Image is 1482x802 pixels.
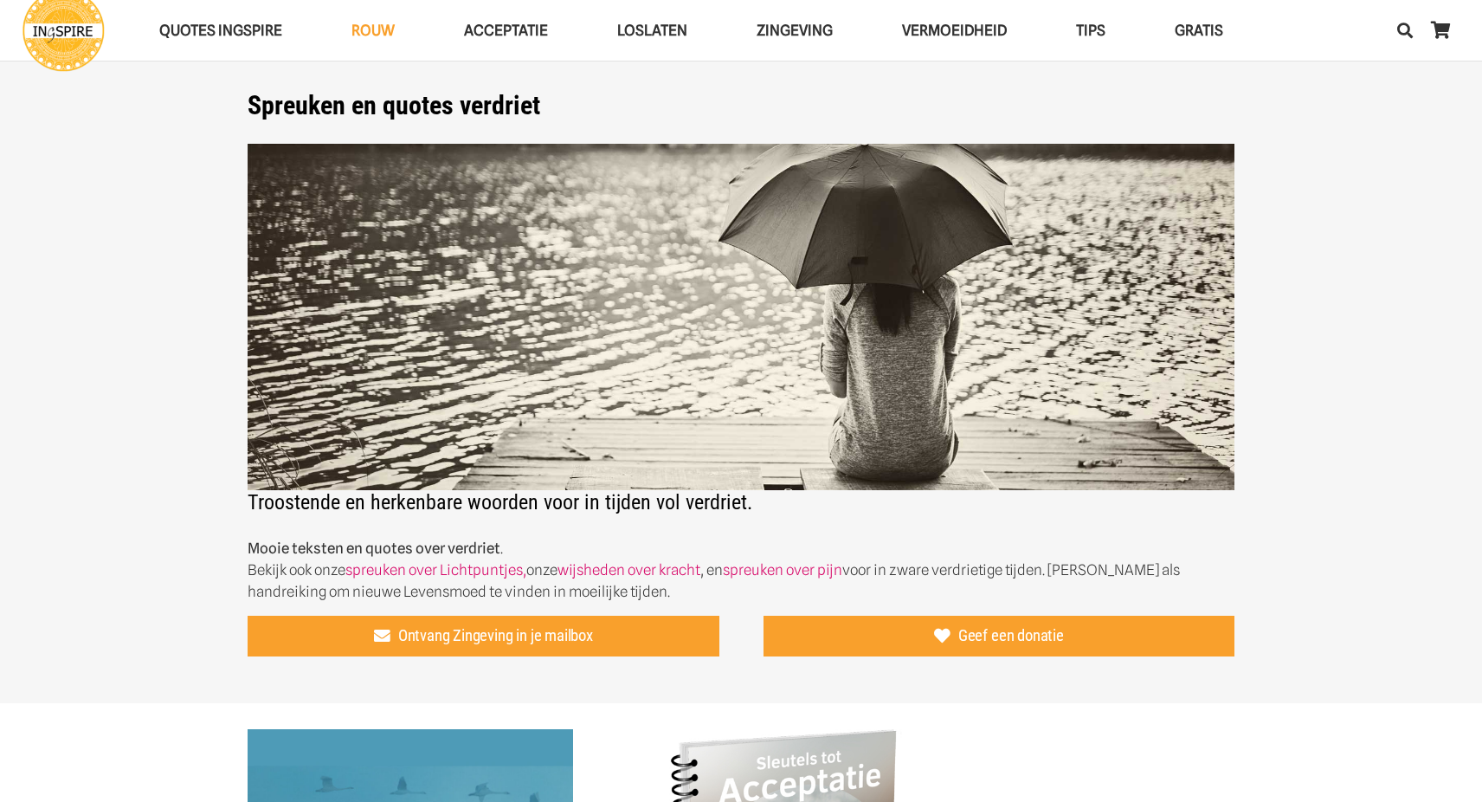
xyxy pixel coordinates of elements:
[248,90,1234,121] h1: Spreuken en quotes verdriet
[125,9,317,53] a: QUOTES INGSPIREQUOTES INGSPIRE Menu
[398,627,593,646] span: Ontvang Zingeving in je mailbox
[867,9,1041,53] a: VERMOEIDHEIDVERMOEIDHEID Menu
[351,22,395,39] span: ROUW
[159,22,282,39] span: QUOTES INGSPIRE
[464,22,548,39] span: Acceptatie
[757,22,833,39] span: Zingeving
[248,538,1234,603] p: . Bekijk ook onze onze , en voor in zware verdrietige tijden. [PERSON_NAME] als handreiking om ni...
[248,540,500,557] strong: Mooie teksten en quotes over verdriet
[1175,22,1223,39] span: GRATIS
[1388,9,1422,52] a: Zoeken
[1076,22,1105,39] span: TIPS
[722,9,867,53] a: ZingevingZingeving Menu
[248,616,719,657] a: Ontvang Zingeving in je mailbox
[583,9,722,53] a: LoslatenLoslaten Menu
[429,9,583,53] a: AcceptatieAcceptatie Menu
[345,561,526,579] a: spreuken over Lichtpuntjes,
[1041,9,1140,53] a: TIPSTIPS Menu
[248,144,1234,491] img: Spreuken over Tegenslag in mindere tijden van Ingspire.nl
[764,616,1235,657] a: Geef een donatie
[1140,9,1258,53] a: GRATISGRATIS Menu
[248,144,1234,516] h2: Troostende en herkenbare woorden voor in tijden vol verdriet.
[723,561,842,579] a: spreuken over pijn
[317,9,429,53] a: ROUWROUW Menu
[617,22,687,39] span: Loslaten
[958,627,1064,646] span: Geef een donatie
[557,561,700,579] a: wijsheden over kracht
[902,22,1007,39] span: VERMOEIDHEID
